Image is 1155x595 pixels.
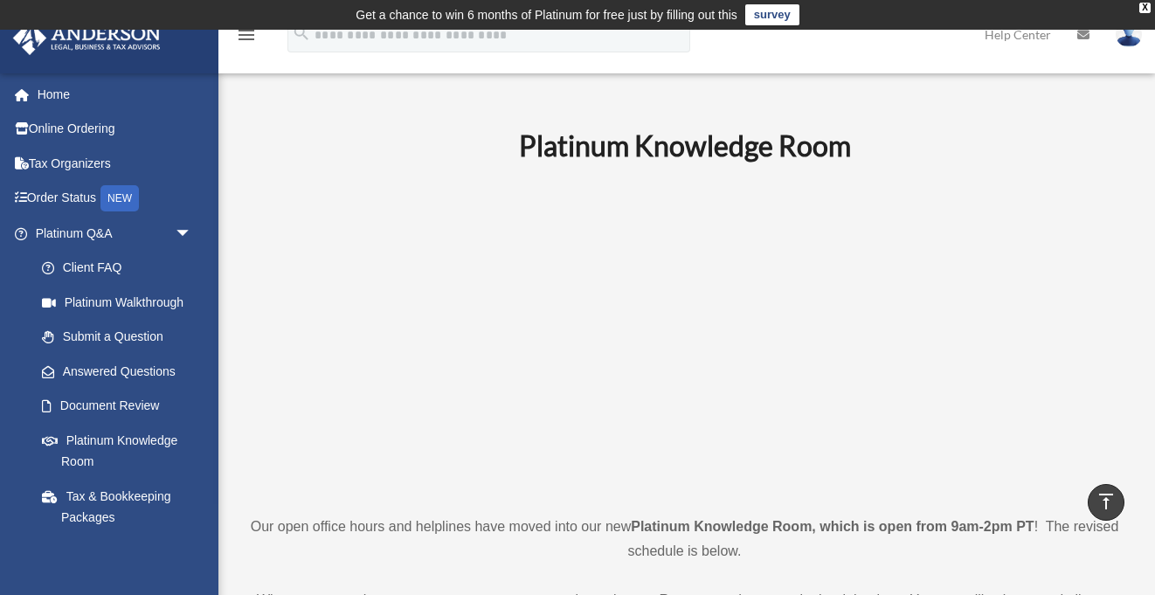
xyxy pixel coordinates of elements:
a: survey [745,4,799,25]
a: Submit a Question [24,320,218,355]
a: Answered Questions [24,354,218,389]
a: Client FAQ [24,251,218,286]
i: menu [236,24,257,45]
a: Tax Organizers [12,146,218,181]
p: Our open office hours and helplines have moved into our new ! The revised schedule is below. [249,515,1120,564]
a: Land Trust & Deed Forum [24,535,218,591]
img: Anderson Advisors Platinum Portal [8,21,166,55]
a: Tax & Bookkeeping Packages [24,479,218,535]
img: User Pic [1116,22,1142,47]
a: Platinum Walkthrough [24,285,218,320]
div: close [1139,3,1151,13]
div: NEW [100,185,139,211]
i: vertical_align_top [1096,491,1117,512]
i: search [292,24,311,43]
a: Document Review [24,389,218,424]
a: Platinum Knowledge Room [24,423,210,479]
span: arrow_drop_down [175,216,210,252]
a: Platinum Q&Aarrow_drop_down [12,216,218,251]
b: Platinum Knowledge Room [519,128,851,163]
div: Get a chance to win 6 months of Platinum for free just by filling out this [356,4,737,25]
strong: Platinum Knowledge Room, which is open from 9am-2pm PT [631,519,1034,534]
a: Order StatusNEW [12,181,218,217]
a: Home [12,77,218,112]
a: Online Ordering [12,112,218,147]
iframe: 231110_Toby_KnowledgeRoom [423,187,947,482]
a: menu [236,31,257,45]
a: vertical_align_top [1088,484,1124,521]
